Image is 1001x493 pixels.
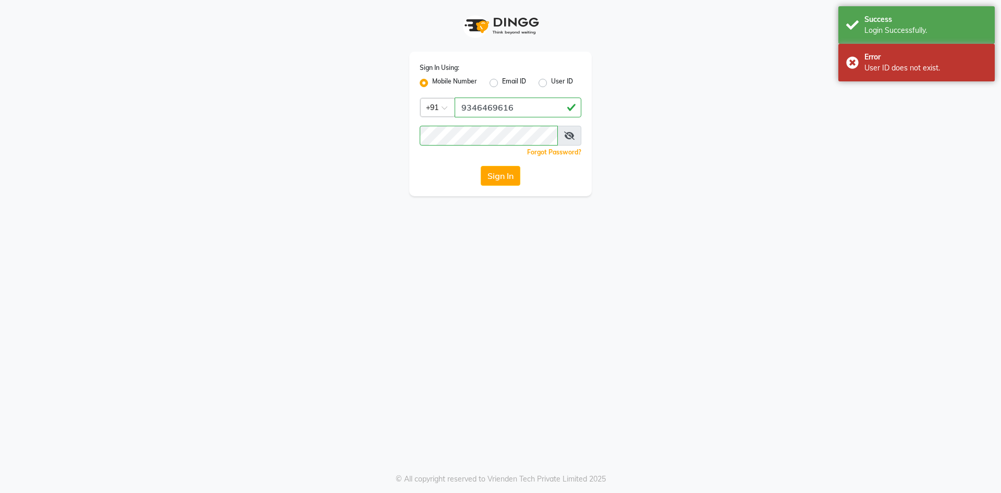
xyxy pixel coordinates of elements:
label: Mobile Number [432,77,477,89]
div: Error [864,52,987,63]
label: User ID [551,77,573,89]
div: Success [864,14,987,25]
div: User ID does not exist. [864,63,987,74]
button: Sign In [481,166,520,186]
input: Username [455,98,581,117]
input: Username [420,126,558,146]
img: logo1.svg [459,10,542,41]
label: Email ID [502,77,526,89]
label: Sign In Using: [420,63,459,73]
a: Forgot Password? [527,148,581,156]
div: Login Successfully. [864,25,987,36]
